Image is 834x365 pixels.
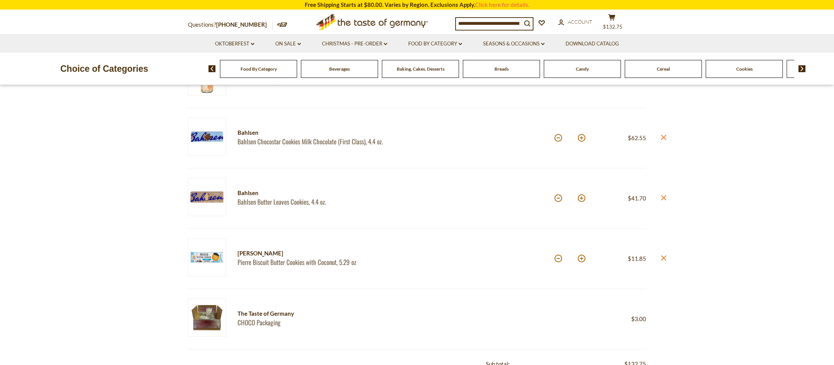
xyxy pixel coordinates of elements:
a: Beverages [329,66,350,72]
a: CHOCO Packaging [238,318,429,326]
span: $41.70 [628,195,646,202]
span: $62.55 [628,134,646,141]
a: Oktoberfest [215,40,254,48]
a: On Sale [275,40,301,48]
img: Bahlsen Chocostar Cookies Milk Chocolate (First Class) [188,118,226,156]
a: Seasons & Occasions [483,40,545,48]
img: next arrow [798,65,806,72]
div: Bahlsen [238,128,404,137]
a: Bahlsen Butter Leaves Cookies, 4.4 oz. [238,198,404,206]
a: Cookies [736,66,753,72]
a: Download Catalog [566,40,619,48]
img: Pierre Butter Cookies with Coconut [188,238,226,276]
a: [PHONE_NUMBER] [216,21,267,28]
span: $3.00 [631,315,646,322]
a: Cereal [657,66,670,72]
a: Account [558,18,592,26]
img: previous arrow [208,65,216,72]
a: Breads [495,66,509,72]
a: Eichbaum "Grapefruit Radler" Carbonated Beverage , 500ml [238,77,404,85]
div: Bahlsen [238,188,404,198]
a: Christmas - PRE-ORDER [322,40,387,48]
img: Bahlsen Butter Leaves Cookies [188,178,226,216]
a: Pierre Biscuit Butter Cookies with Coconut, 5.29 oz [238,258,404,266]
button: $132.75 [600,14,623,33]
span: $132.75 [603,24,622,30]
a: Baking, Cakes, Desserts [397,66,444,72]
a: Food By Category [241,66,277,72]
div: [PERSON_NAME] [238,249,404,258]
p: Questions? [188,20,273,30]
a: Bahlsen Chocostar Cookies Milk Chocolate (First Class), 4.4 oz. [238,137,404,145]
img: CHOCO Packaging [188,299,226,337]
span: Account [568,19,592,25]
div: The Taste of Germany [238,309,429,318]
a: Click here for details. [475,1,529,8]
a: Candy [576,66,589,72]
span: $11.85 [628,255,646,262]
a: Food By Category [408,40,462,48]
